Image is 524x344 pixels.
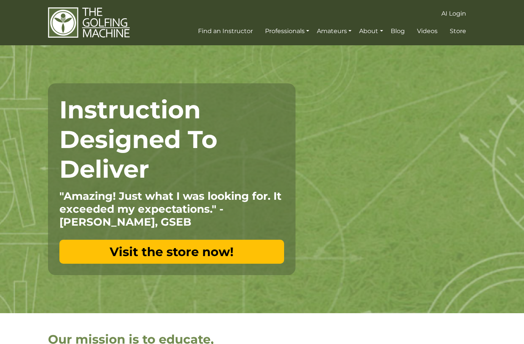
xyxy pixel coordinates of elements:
span: Videos [417,27,438,35]
a: Videos [415,24,439,38]
a: Amateurs [315,24,353,38]
a: Blog [389,24,407,38]
span: Store [450,27,466,35]
a: Store [448,24,468,38]
p: "Amazing! Just what I was looking for. It exceeded my expectations." - [PERSON_NAME], GSEB [59,190,284,228]
a: AI Login [439,7,468,21]
span: AI Login [441,10,466,17]
span: Blog [391,27,405,35]
a: Find an Instructor [196,24,255,38]
a: Professionals [263,24,311,38]
a: About [357,24,385,38]
a: Visit the store now! [59,240,284,264]
span: Find an Instructor [198,27,253,35]
h1: Instruction Designed To Deliver [59,95,284,184]
img: The Golfing Machine [48,7,130,38]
